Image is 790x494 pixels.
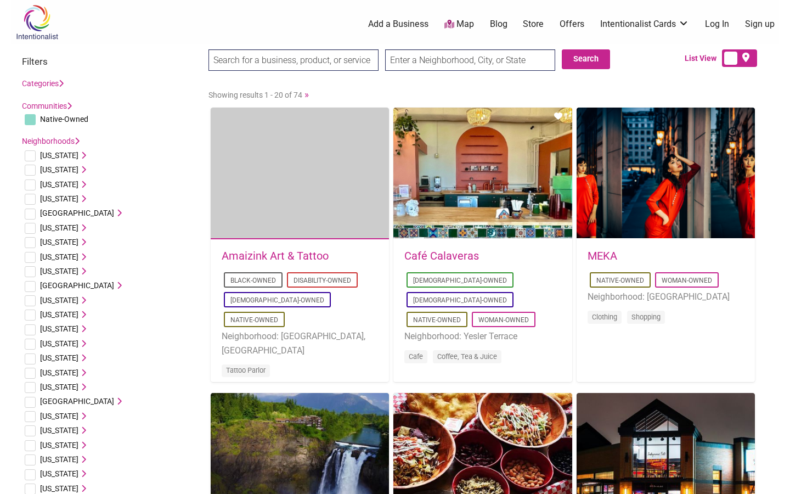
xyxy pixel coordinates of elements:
[404,329,561,344] li: Neighborhood: Yesler Terrace
[385,49,555,71] input: Enter a Neighborhood, City, or State
[409,352,423,361] a: Cafe
[230,296,324,304] a: [DEMOGRAPHIC_DATA]-Owned
[40,383,78,391] span: [US_STATE]
[40,252,78,261] span: [US_STATE]
[40,151,78,160] span: [US_STATE]
[596,277,644,284] a: Native-Owned
[40,180,78,189] span: [US_STATE]
[22,102,72,110] a: Communities
[662,277,712,284] a: Woman-Owned
[413,316,461,324] a: Native-Owned
[523,18,544,30] a: Store
[22,137,80,145] a: Neighborhoods
[560,18,584,30] a: Offers
[222,329,378,357] li: Neighborhood: [GEOGRAPHIC_DATA], [GEOGRAPHIC_DATA]
[413,277,507,284] a: [DEMOGRAPHIC_DATA]-Owned
[40,281,114,290] span: [GEOGRAPHIC_DATA]
[40,324,78,333] span: [US_STATE]
[40,238,78,246] span: [US_STATE]
[22,79,64,88] a: Categories
[685,53,722,64] span: List View
[40,469,78,478] span: [US_STATE]
[600,18,689,30] a: Intentionalist Cards
[40,310,78,319] span: [US_STATE]
[208,91,302,99] span: Showing results 1 - 20 of 74
[40,165,78,174] span: [US_STATE]
[413,296,507,304] a: [DEMOGRAPHIC_DATA]-Owned
[40,223,78,232] span: [US_STATE]
[40,426,78,435] span: [US_STATE]
[40,267,78,276] span: [US_STATE]
[40,397,114,406] span: [GEOGRAPHIC_DATA]
[40,353,78,362] span: [US_STATE]
[11,4,63,40] img: Intentionalist
[226,366,266,374] a: Tattoo Parlor
[562,49,610,69] button: Search
[304,89,309,100] a: »
[22,56,198,67] h3: Filters
[40,441,78,450] span: [US_STATE]
[588,290,744,304] li: Neighborhood: [GEOGRAPHIC_DATA]
[478,316,529,324] a: Woman-Owned
[294,277,351,284] a: Disability-Owned
[40,296,78,305] span: [US_STATE]
[631,313,661,321] a: Shopping
[368,18,428,30] a: Add a Business
[490,18,507,30] a: Blog
[40,209,114,217] span: [GEOGRAPHIC_DATA]
[40,115,88,123] span: Native-Owned
[40,368,78,377] span: [US_STATE]
[437,352,497,361] a: Coffee, Tea & Juice
[444,18,474,31] a: Map
[222,249,329,262] a: Amaizink Art & Tattoo
[208,49,379,71] input: Search for a business, product, or service
[40,412,78,420] span: [US_STATE]
[404,249,479,262] a: Café Calaveras
[230,316,278,324] a: Native-Owned
[40,484,78,493] span: [US_STATE]
[705,18,729,30] a: Log In
[745,18,775,30] a: Sign up
[40,455,78,464] span: [US_STATE]
[40,194,78,203] span: [US_STATE]
[40,339,78,348] span: [US_STATE]
[588,249,617,262] a: MEKA
[592,313,617,321] a: Clothing
[230,277,276,284] a: Black-Owned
